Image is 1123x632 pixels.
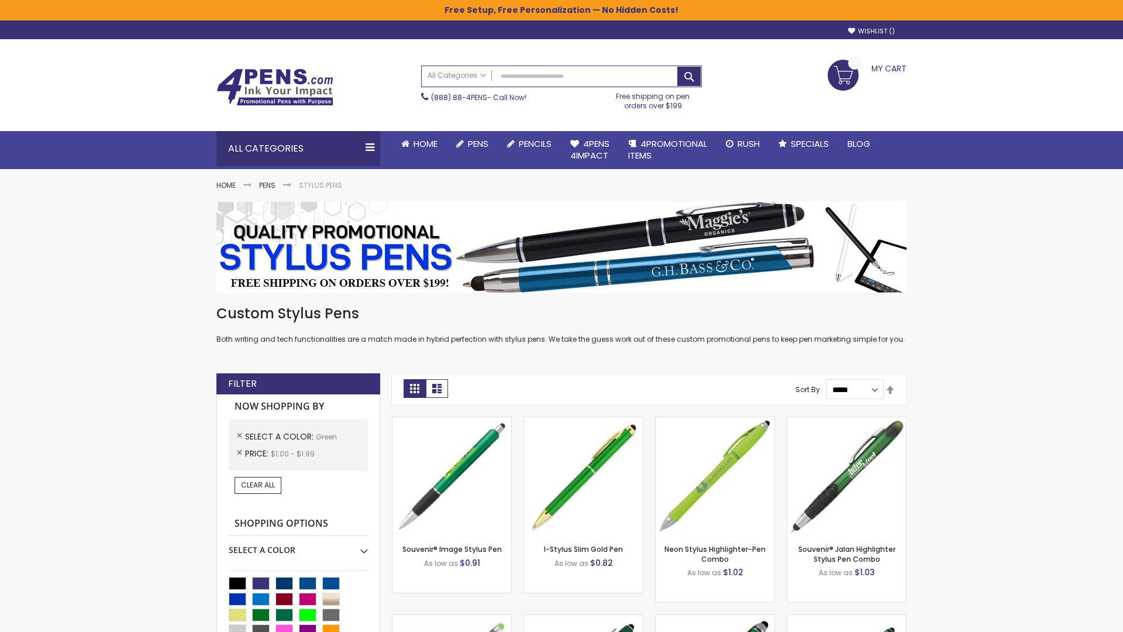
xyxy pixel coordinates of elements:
[570,138,609,162] span: 4Pens 4impact
[235,477,281,493] a: Clear All
[414,138,438,150] span: Home
[628,138,707,162] span: 4PROMOTIONAL ITEMS
[819,568,853,578] span: As low as
[656,417,774,427] a: Neon Stylus Highlighter-Pen Combo-Green
[848,138,870,150] span: Blog
[431,92,526,102] span: - Call Now!
[228,377,257,390] strong: Filter
[619,131,716,169] a: 4PROMOTIONALITEMS
[460,557,480,569] span: $0.91
[524,417,643,536] img: I-Stylus Slim Gold-Green
[791,138,829,150] span: Specials
[787,417,906,427] a: Souvenir® Jalan Highlighter Stylus Pen Combo-Green
[316,432,337,442] span: Green
[428,71,486,80] span: All Categories
[604,87,702,111] div: Free shipping on pen orders over $199
[392,131,447,157] a: Home
[216,304,907,323] h1: Custom Stylus Pens
[447,131,498,157] a: Pens
[687,568,721,578] span: As low as
[392,417,511,427] a: Souvenir® Image Stylus Pen-Green
[271,449,315,459] span: $1.00 - $1.99
[229,536,368,556] div: Select A Color
[656,614,774,624] a: Kyra Pen with Stylus and Flashlight-Green
[498,131,561,157] a: Pencils
[241,480,275,490] span: Clear All
[848,27,895,36] a: Wishlist
[216,202,907,293] img: Stylus Pens
[216,304,907,345] div: Both writing and tech functionalities are a match made in hybrid perfection with stylus pens. We ...
[519,138,552,150] span: Pencils
[524,614,643,624] a: Custom Soft Touch® Metal Pens with Stylus-Green
[402,544,502,554] a: Souvenir® Image Stylus Pen
[431,92,487,102] a: (888) 88-4PENS
[245,431,316,442] span: Select A Color
[259,180,275,190] a: Pens
[216,68,333,106] img: 4Pens Custom Pens and Promotional Products
[664,544,766,564] a: Neon Stylus Highlighter-Pen Combo
[787,614,906,624] a: Colter Stylus Twist Metal Pen-Green
[392,614,511,624] a: Islander Softy Gel with Stylus - ColorJet Imprint-Green
[787,417,906,536] img: Souvenir® Jalan Highlighter Stylus Pen Combo-Green
[716,131,769,157] a: Rush
[769,131,838,157] a: Specials
[299,180,342,190] strong: Stylus Pens
[656,417,774,536] img: Neon Stylus Highlighter-Pen Combo-Green
[798,544,895,564] a: Souvenir® Jalan Highlighter Stylus Pen Combo
[544,544,623,554] a: I-Stylus Slim Gold Pen
[229,511,368,537] strong: Shopping Options
[404,379,426,398] strong: Grid
[554,558,588,568] span: As low as
[723,566,743,578] span: $1.02
[245,448,271,459] span: Price
[855,566,875,578] span: $1.03
[590,557,613,569] span: $0.82
[838,131,880,157] a: Blog
[216,180,236,190] a: Home
[229,394,368,419] strong: Now Shopping by
[392,417,511,536] img: Souvenir® Image Stylus Pen-Green
[561,131,619,169] a: 4Pens4impact
[216,131,380,166] div: All Categories
[795,384,820,394] label: Sort By
[422,66,492,85] a: All Categories
[524,417,643,427] a: I-Stylus Slim Gold-Green
[424,558,458,568] span: As low as
[468,138,488,150] span: Pens
[738,138,760,150] span: Rush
